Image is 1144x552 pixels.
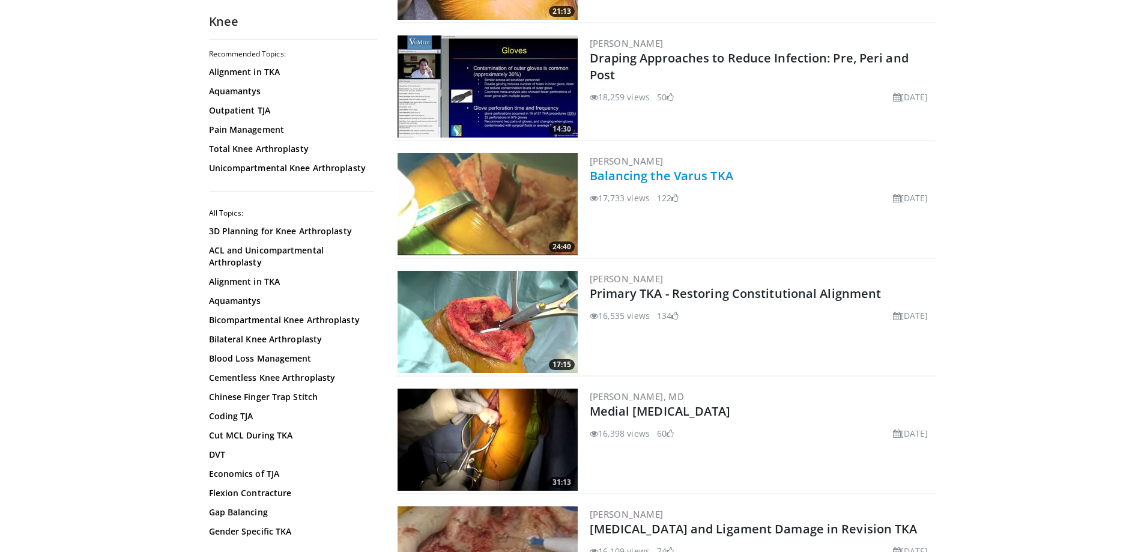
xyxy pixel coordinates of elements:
a: [PERSON_NAME] [590,508,664,520]
li: 122 [657,192,679,204]
img: bKdxKv0jK92UJBOH4xMDoxOmdtO40mAx.300x170_q85_crop-smart_upscale.jpg [398,35,578,138]
a: Cut MCL During TKA [209,429,371,441]
a: 17:15 [398,271,578,373]
span: 24:40 [549,241,575,252]
a: 31:13 [398,389,578,491]
a: Unicompartmental Knee Arthroplasty [209,162,371,174]
a: Alignment in TKA [209,276,371,288]
a: Blood Loss Management [209,353,371,365]
a: [PERSON_NAME] [590,273,664,285]
li: 16,535 views [590,309,650,322]
a: ACL and Unicompartmental Arthroplasty [209,244,371,268]
a: Bicompartmental Knee Arthroplasty [209,314,371,326]
a: Gap Balancing [209,506,371,518]
li: 60 [657,427,674,440]
img: 6ae2dc31-2d6d-425f-b60a-c0e1990a8dab.300x170_q85_crop-smart_upscale.jpg [398,271,578,373]
a: Coding TJA [209,410,371,422]
a: [PERSON_NAME] [590,155,664,167]
a: Cementless Knee Arthroplasty [209,372,371,384]
a: 24:40 [398,153,578,255]
a: Total Knee Arthroplasty [209,143,371,155]
a: [MEDICAL_DATA] and Ligament Damage in Revision TKA [590,521,918,537]
a: Gender Specific TKA [209,526,371,538]
a: 14:30 [398,35,578,138]
span: 17:15 [549,359,575,370]
li: 16,398 views [590,427,650,440]
a: Outpatient TJA [209,105,371,117]
li: [DATE] [893,91,928,103]
span: 21:13 [549,6,575,17]
a: Medial [MEDICAL_DATA] [590,403,731,419]
span: 31:13 [549,477,575,488]
a: Chinese Finger Trap Stitch [209,391,371,403]
a: Primary TKA - Restoring Constitutional Alignment [590,285,882,302]
li: [DATE] [893,427,928,440]
span: 14:30 [549,124,575,135]
li: [DATE] [893,309,928,322]
li: 50 [657,91,674,103]
a: DVT [209,449,371,461]
a: Flexion Contracture [209,487,371,499]
a: Bilateral Knee Arthroplasty [209,333,371,345]
img: 294122_0000_1.png.300x170_q85_crop-smart_upscale.jpg [398,389,578,491]
a: 3D Planning for Knee Arthroplasty [209,225,371,237]
h2: Knee [209,14,377,29]
a: [PERSON_NAME] [590,37,664,49]
a: Alignment in TKA [209,66,371,78]
a: Balancing the Varus TKA [590,168,733,184]
a: Draping Approaches to Reduce Infection: Pre, Peri and Post [590,50,909,83]
li: 18,259 views [590,91,650,103]
a: Aquamantys [209,85,371,97]
img: den_1.png.300x170_q85_crop-smart_upscale.jpg [398,153,578,255]
a: [PERSON_NAME], MD [590,390,685,402]
a: Aquamantys [209,295,371,307]
h2: Recommended Topics: [209,49,374,59]
li: 17,733 views [590,192,650,204]
a: Pain Management [209,124,371,136]
li: [DATE] [893,192,928,204]
h2: All Topics: [209,208,374,218]
a: Economics of TJA [209,468,371,480]
li: 134 [657,309,679,322]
